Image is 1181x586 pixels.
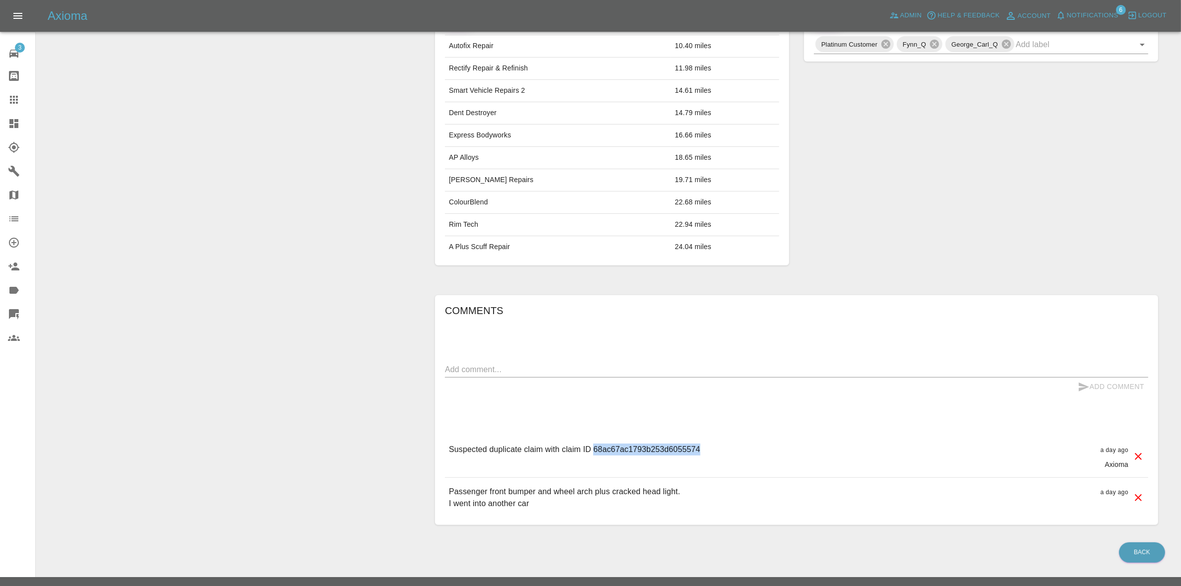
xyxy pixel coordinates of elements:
[445,102,671,125] td: Dent Destroyer
[671,192,779,214] td: 22.68 miles
[1018,10,1051,22] span: Account
[445,125,671,147] td: Express Bodyworks
[671,147,779,169] td: 18.65 miles
[1002,8,1054,24] a: Account
[445,147,671,169] td: AP Alloys
[445,303,1148,319] h6: Comments
[671,214,779,236] td: 22.94 miles
[1125,8,1169,23] button: Logout
[1054,8,1121,23] button: Notifications
[445,214,671,236] td: Rim Tech
[924,8,1002,23] button: Help & Feedback
[1067,10,1119,21] span: Notifications
[897,36,942,52] div: Fynn_Q
[449,444,700,456] p: Suspected duplicate claim with claim ID 68ac67ac1793b253d6055574
[671,169,779,192] td: 19.71 miles
[671,236,779,258] td: 24.04 miles
[445,169,671,192] td: [PERSON_NAME] Repairs
[671,58,779,80] td: 11.98 miles
[671,102,779,125] td: 14.79 miles
[815,36,894,52] div: Platinum Customer
[900,10,922,21] span: Admin
[1138,10,1167,21] span: Logout
[887,8,925,23] a: Admin
[1101,447,1128,454] span: a day ago
[1105,459,1128,469] p: Axioma
[671,35,779,58] td: 10.40 miles
[6,4,30,28] button: Open drawer
[1101,489,1128,496] span: a day ago
[945,36,1014,52] div: George_Carl_Q
[445,58,671,80] td: Rectify Repair & Refinish
[445,192,671,214] td: ColourBlend
[1135,38,1149,52] button: Open
[671,80,779,102] td: 14.61 miles
[1016,37,1120,52] input: Add label
[815,39,883,50] span: Platinum Customer
[1119,542,1165,563] a: Back
[937,10,999,21] span: Help & Feedback
[445,80,671,102] td: Smart Vehicle Repairs 2
[1116,5,1126,15] span: 6
[48,8,87,24] h5: Axioma
[15,43,25,53] span: 3
[449,486,680,510] p: Passenger front bumper and wheel arch plus cracked head light. I went into another car
[945,39,1004,50] span: George_Carl_Q
[445,35,671,58] td: Autofix Repair
[671,125,779,147] td: 16.66 miles
[445,236,671,258] td: A Plus Scuff Repair
[897,39,932,50] span: Fynn_Q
